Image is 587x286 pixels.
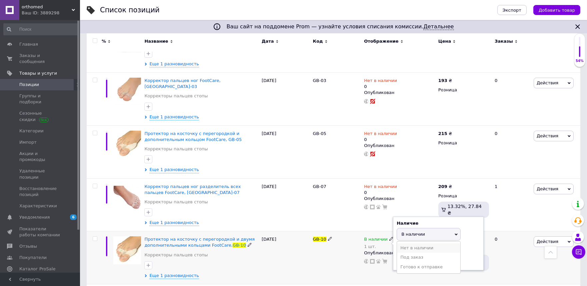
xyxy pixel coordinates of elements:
[233,243,246,248] span: GB-10
[364,131,397,138] span: Нет в наличии
[364,78,397,85] span: Нет в наличии
[313,38,323,44] span: Код
[113,184,141,211] img: Корректор пальцев ног разделитель всех пальцев FootCare, GB-07
[260,73,311,126] div: [DATE]
[19,226,62,238] span: Показатели работы компании
[113,78,141,105] img: Корректор пальцев ног FootCare, GB-03
[438,38,451,44] span: Цена
[397,253,460,262] li: Под заказ
[313,131,326,136] span: GB-05
[574,59,585,63] div: 54%
[113,236,141,264] img: Протектор на косточку с перегородкой и двумя дополнительными кольцами FootCare, GB-10
[262,38,274,44] span: Дата
[537,80,558,85] span: Действия
[438,184,447,189] b: 209
[491,125,532,178] div: 0
[495,38,513,44] span: Заказы
[364,237,388,244] span: В наличии
[144,38,168,44] span: Название
[144,131,242,142] a: Протектор на косточку с перегородкой и дополнительным кольцом FootCare, GB-05
[19,128,44,134] span: Категории
[149,114,199,120] span: Еще 1 разновидность
[397,220,480,226] div: Наличие
[397,243,460,253] li: Нет в наличии
[144,184,241,195] a: Корректор пальцев ног разделитель всех пальцев FootCare, [GEOGRAPHIC_DATA]-07
[100,7,160,14] div: Список позиций
[364,196,435,202] div: Опубликован
[491,73,532,126] div: 0
[438,78,452,84] div: ₴
[3,23,79,35] input: Поиск
[539,8,575,13] span: Добавить товар
[260,125,311,178] div: [DATE]
[19,93,62,105] span: Группы и подборки
[438,131,447,136] b: 215
[364,90,435,96] div: Опубликован
[574,23,582,31] svg: Закрыть
[313,184,326,189] span: GB-07
[226,23,454,30] span: Ваш сайт на поддомене Prom — узнайте условия списания комиссии.
[313,237,326,242] span: GB-10
[149,220,199,226] span: Еще 1 разновидность
[364,78,397,90] div: 0
[364,184,397,196] div: 0
[144,252,208,258] a: Корректоры пальцев стопы
[19,139,37,145] span: Импорт
[537,186,558,191] span: Действия
[533,5,580,15] button: Добавить товар
[537,133,558,138] span: Действия
[149,61,199,67] span: Еще 1 разновидность
[401,232,425,237] span: В наличии
[144,78,220,89] a: Корректор пальцев ног FootCare, [GEOGRAPHIC_DATA]-03
[364,143,435,149] div: Опубликован
[537,239,558,244] span: Действия
[491,231,532,284] div: 0
[364,131,397,143] div: 0
[260,231,311,284] div: [DATE]
[19,53,62,65] span: Заказы и сообщения
[572,245,585,259] button: Чат с покупателем
[364,38,398,44] span: Отображение
[438,140,489,146] div: Розница
[70,214,77,220] span: 6
[19,41,38,47] span: Главная
[497,5,527,15] button: Экспорт
[313,78,326,83] span: GB-03
[22,4,72,10] span: orthomed
[364,250,435,256] div: Опубликован
[364,184,397,191] span: Нет в наличии
[19,203,57,209] span: Характеристики
[438,184,452,190] div: ₴
[113,131,141,158] img: Протектор на косточку с перегородкой и дополнительным кольцом FootCare, GB-05
[423,23,454,30] a: Детальнее
[149,273,199,279] span: Еще 1 разновидность
[144,237,255,248] a: Протектор на косточку с перегородкой и двумя дополнительными кольцами FootCare,GB-10
[491,178,532,231] div: 1
[144,199,208,205] a: Корректоры пальцев стопы
[19,168,62,180] span: Удаленные позиции
[260,178,311,231] div: [DATE]
[19,82,39,88] span: Позиции
[397,262,460,272] li: Готово к отправке
[19,110,62,122] span: Сезонные скидки
[364,244,394,249] div: 1 шт.
[19,266,55,272] span: Каталог ProSale
[19,186,62,198] span: Восстановление позиций
[19,255,47,261] span: Покупатели
[438,78,447,83] b: 193
[503,8,521,13] span: Экспорт
[19,243,37,249] span: Отзывы
[144,93,208,99] a: Корректоры пальцев стопы
[149,167,199,173] span: Еще 1 разновидность
[438,131,452,137] div: ₴
[144,146,208,152] a: Корректоры пальцев стопы
[448,204,482,216] span: 13.32%, 27.84 ₴
[22,10,80,16] div: Ваш ID: 3889298
[144,237,255,248] span: Протектор на косточку с перегородкой и двумя дополнительными кольцами FootCare,
[19,70,57,76] span: Товары и услуги
[438,87,489,93] div: Розница
[438,193,489,199] div: Розница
